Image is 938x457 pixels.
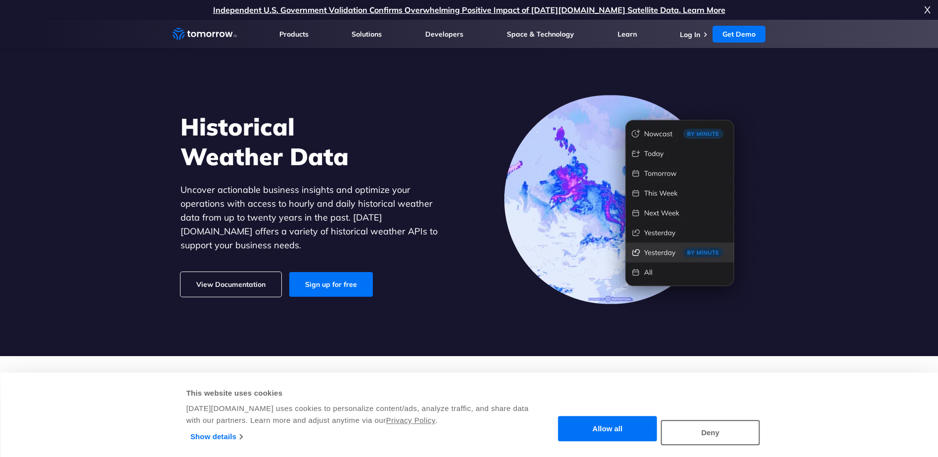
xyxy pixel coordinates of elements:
[558,416,657,442] button: Allow all
[618,30,637,39] a: Learn
[289,272,373,297] a: Sign up for free
[352,30,382,39] a: Solutions
[661,420,760,445] button: Deny
[180,183,452,252] p: Uncover actionable business insights and optimize your operations with access to hourly and daily...
[425,30,463,39] a: Developers
[173,27,237,42] a: Home link
[507,30,574,39] a: Space & Technology
[713,26,765,43] a: Get Demo
[386,416,436,424] a: Privacy Policy
[279,30,309,39] a: Products
[680,30,700,39] a: Log In
[186,403,530,426] div: [DATE][DOMAIN_NAME] uses cookies to personalize content/ads, analyze traffic, and share data with...
[190,429,242,444] a: Show details
[180,112,452,171] h1: Historical Weather Data
[186,387,530,399] div: This website uses cookies
[180,272,281,297] a: View Documentation
[213,5,725,15] a: Independent U.S. Government Validation Confirms Overwhelming Positive Impact of [DATE][DOMAIN_NAM...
